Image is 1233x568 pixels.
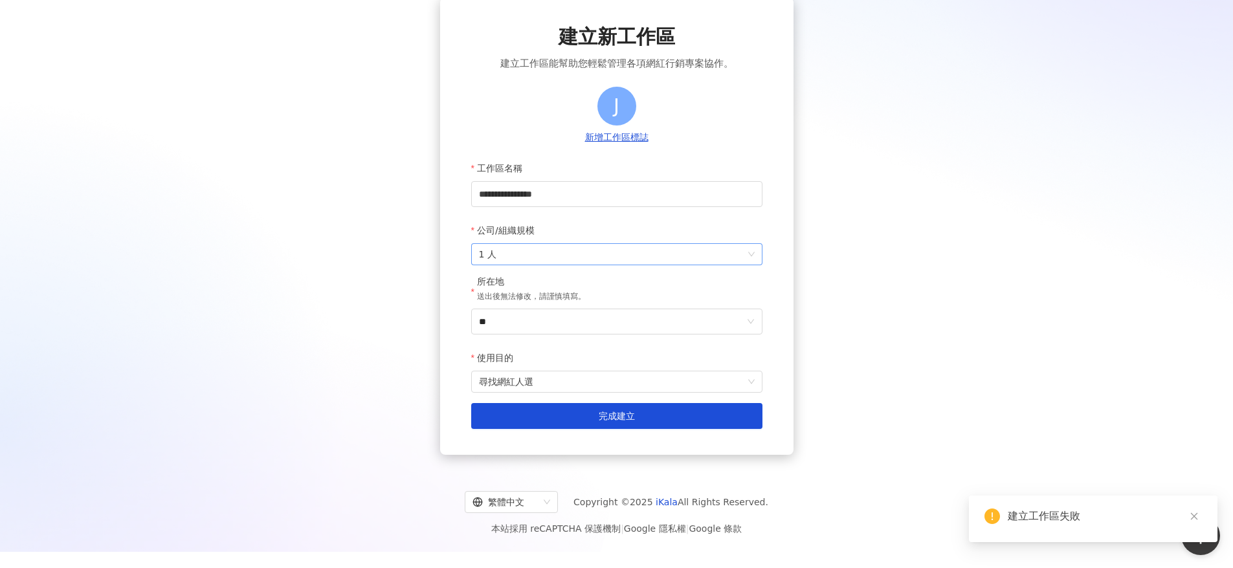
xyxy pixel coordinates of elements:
a: iKala [656,497,678,507]
div: 建立工作區失敗 [1008,508,1202,524]
span: | [621,523,624,534]
label: 公司/組織規模 [471,217,544,243]
button: 完成建立 [471,403,762,429]
div: 所在地 [477,276,586,289]
div: 繁體中文 [472,492,539,512]
span: close [1190,512,1199,521]
span: J [614,91,619,121]
span: 完成建立 [599,411,635,421]
label: 使用目的 [471,345,523,371]
span: 本站採用 reCAPTCHA 保護機制 [491,521,742,536]
span: 建立新工作區 [559,23,675,50]
input: 工作區名稱 [471,181,762,207]
a: Google 隱私權 [624,523,686,534]
span: Copyright © 2025 All Rights Reserved. [573,494,768,510]
button: 新增工作區標誌 [581,131,652,145]
span: exclamation-circle [984,508,1000,524]
span: 建立工作區能幫助您輕鬆管理各項網紅行銷專案協作。 [500,56,733,71]
span: down [747,318,755,325]
span: 尋找網紅人選 [479,371,755,392]
span: 1 人 [479,244,755,265]
label: 工作區名稱 [471,155,532,181]
span: | [686,523,689,534]
a: Google 條款 [689,523,742,534]
p: 送出後無法修改，請謹慎填寫。 [477,290,586,303]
